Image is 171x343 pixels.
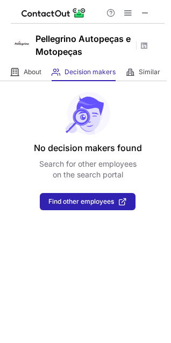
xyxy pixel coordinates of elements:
[139,68,160,76] span: Similar
[35,32,132,58] h1: Pellegrino Autopeças e Motopeças
[40,193,136,210] button: Find other employees
[34,141,142,154] header: No decision makers found
[24,68,41,76] span: About
[11,33,32,54] img: 92cc46d3b2ff9457796c95caa166ee11
[39,159,137,180] p: Search for other employees on the search portal
[65,92,111,135] img: No leads found
[65,68,116,76] span: Decision makers
[48,198,114,205] span: Find other employees
[22,6,86,19] img: ContactOut v5.3.10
